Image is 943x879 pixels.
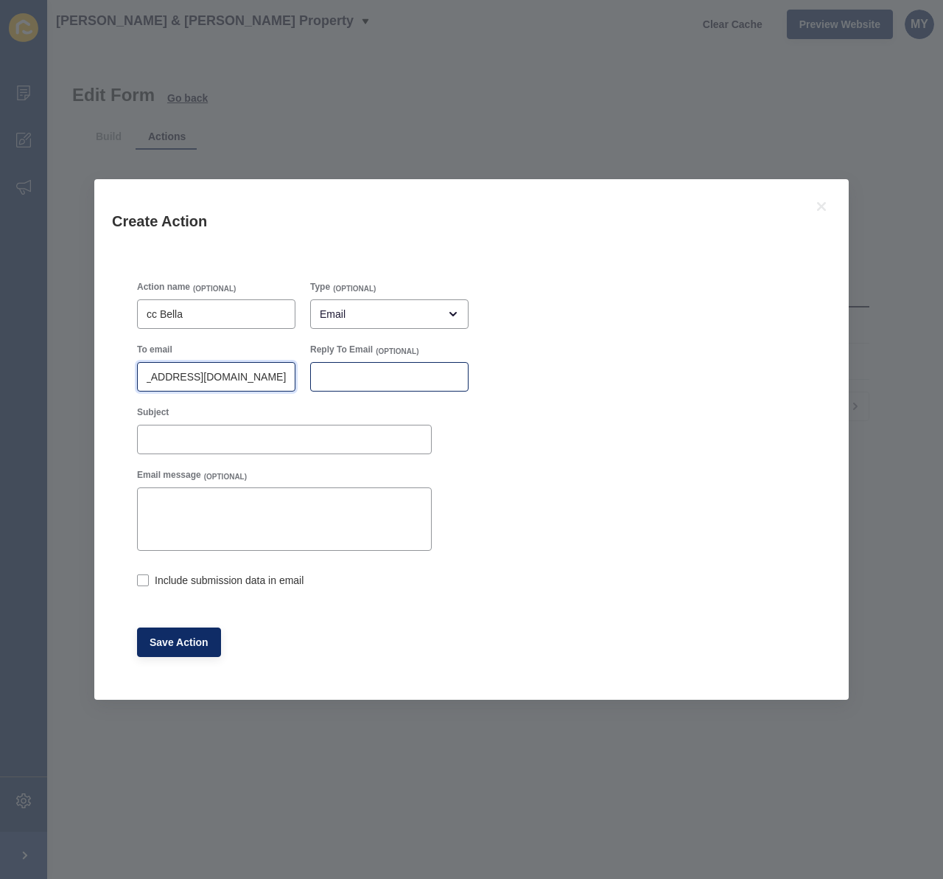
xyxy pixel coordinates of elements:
[137,628,221,657] button: Save Action
[137,344,172,355] label: To email
[204,472,247,482] span: (OPTIONAL)
[333,284,376,294] span: (OPTIONAL)
[310,299,469,329] div: open menu
[137,406,169,418] label: Subject
[193,284,236,294] span: (OPTIONAL)
[155,573,304,588] label: Include submission data in email
[150,635,208,650] span: Save Action
[376,347,418,357] span: (OPTIONAL)
[310,344,373,355] label: Reply To Email
[310,281,330,293] label: Type
[112,212,794,231] h1: Create Action
[137,469,201,481] label: Email message
[137,281,190,293] label: Action name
